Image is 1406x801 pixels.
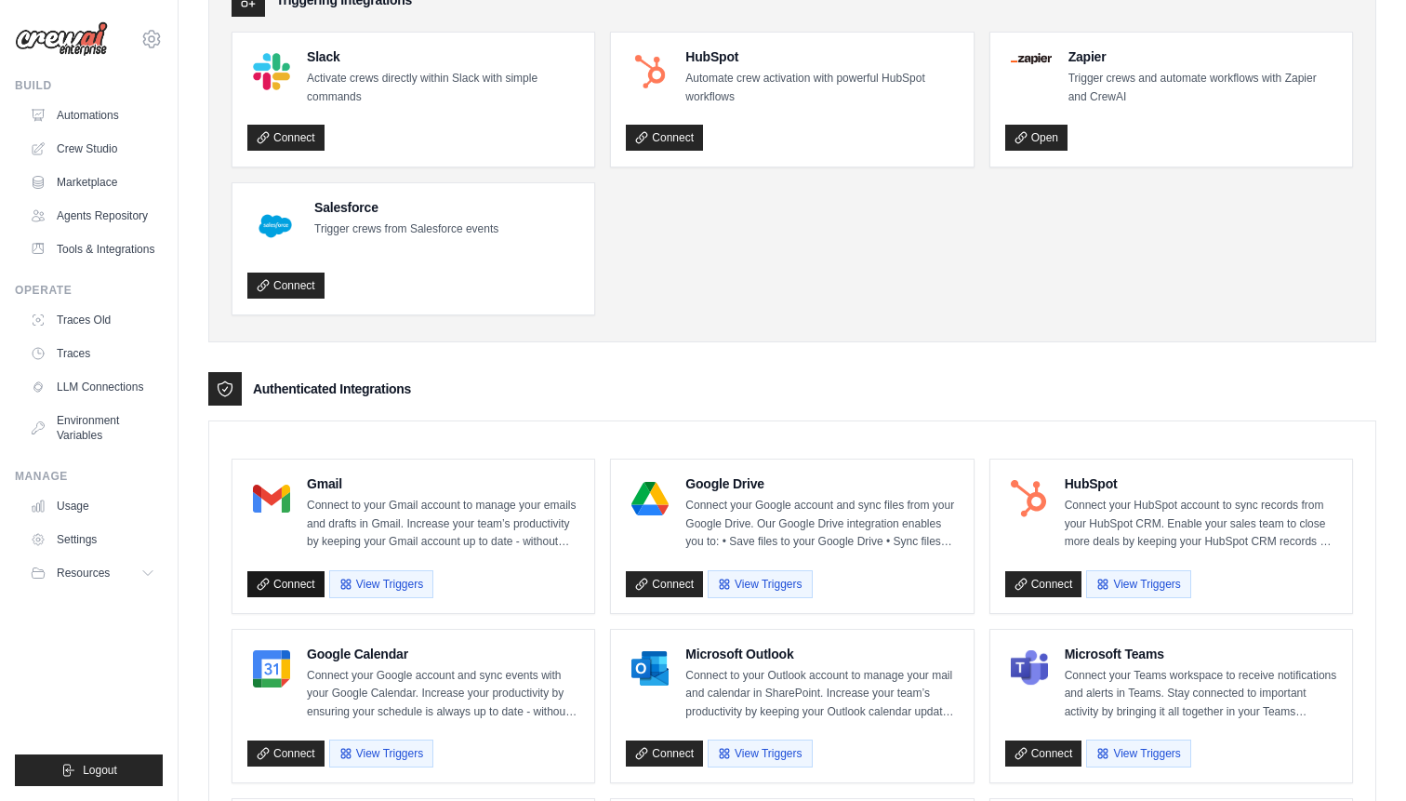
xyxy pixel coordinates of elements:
[307,667,579,722] p: Connect your Google account and sync events with your Google Calendar. Increase your productivity...
[15,469,163,484] div: Manage
[1068,47,1337,66] h4: Zapier
[307,47,579,66] h4: Slack
[314,220,498,239] p: Trigger crews from Salesforce events
[22,234,163,264] a: Tools & Integrations
[57,566,110,581] span: Resources
[247,273,325,299] a: Connect
[307,497,579,552] p: Connect to your Gmail account to manage your emails and drafts in Gmail. Increase your team’s pro...
[1065,474,1337,493] h4: HubSpot
[1086,740,1190,768] button: View Triggers
[631,480,669,517] img: Google Drive Logo
[247,571,325,597] a: Connect
[1068,70,1337,106] p: Trigger crews and automate workflows with Zapier and CrewAI
[685,70,958,106] p: Automate crew activation with powerful HubSpot workflows
[22,525,163,554] a: Settings
[307,474,579,493] h4: Gmail
[22,305,163,335] a: Traces Old
[708,740,812,768] button: View Triggers
[253,204,298,248] img: Salesforce Logo
[307,645,579,663] h4: Google Calendar
[22,558,163,588] button: Resources
[685,497,958,552] p: Connect your Google account and sync files from your Google Drive. Our Google Drive integration e...
[685,474,958,493] h4: Google Drive
[1005,741,1082,767] a: Connect
[329,740,433,768] button: View Triggers
[1011,650,1048,688] img: Microsoft Teams Logo
[22,134,163,164] a: Crew Studio
[1011,53,1052,64] img: Zapier Logo
[631,650,669,688] img: Microsoft Outlook Logo
[1005,125,1068,151] a: Open
[626,125,703,151] a: Connect
[626,571,703,597] a: Connect
[253,650,290,688] img: Google Calendar Logo
[22,339,163,368] a: Traces
[307,70,579,106] p: Activate crews directly within Slack with simple commands
[15,754,163,786] button: Logout
[15,283,163,298] div: Operate
[685,47,958,66] h4: HubSpot
[329,570,433,598] button: View Triggers
[253,380,411,398] h3: Authenticated Integrations
[22,201,163,231] a: Agents Repository
[22,491,163,521] a: Usage
[1065,645,1337,663] h4: Microsoft Teams
[1011,480,1048,517] img: HubSpot Logo
[314,198,498,217] h4: Salesforce
[253,53,290,90] img: Slack Logo
[15,78,163,93] div: Build
[1065,667,1337,722] p: Connect your Teams workspace to receive notifications and alerts in Teams. Stay connected to impo...
[22,100,163,130] a: Automations
[685,667,958,722] p: Connect to your Outlook account to manage your mail and calendar in SharePoint. Increase your tea...
[626,741,703,767] a: Connect
[15,21,108,57] img: Logo
[22,372,163,402] a: LLM Connections
[631,53,669,90] img: HubSpot Logo
[247,741,325,767] a: Connect
[1005,571,1082,597] a: Connect
[22,406,163,450] a: Environment Variables
[22,167,163,197] a: Marketplace
[83,763,117,778] span: Logout
[253,480,290,517] img: Gmail Logo
[685,645,958,663] h4: Microsoft Outlook
[1086,570,1190,598] button: View Triggers
[247,125,325,151] a: Connect
[1065,497,1337,552] p: Connect your HubSpot account to sync records from your HubSpot CRM. Enable your sales team to clo...
[708,570,812,598] button: View Triggers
